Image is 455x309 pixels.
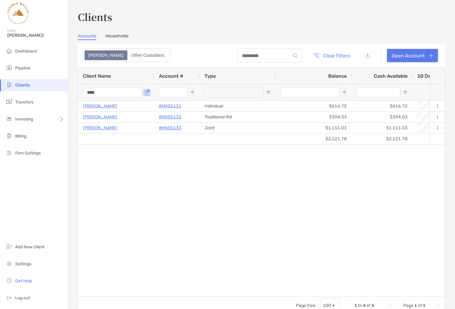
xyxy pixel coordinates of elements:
[5,243,13,250] img: add_new_client icon
[200,123,276,133] div: Joint
[423,303,426,308] span: 1
[190,90,195,95] button: Open Filter Menu
[159,88,188,97] input: Account # Filter Input
[15,83,30,88] span: Clients
[5,294,13,301] img: logout icon
[5,277,13,284] img: get-help icon
[371,303,374,308] span: 4
[5,132,13,139] img: billing icon
[15,278,32,284] span: Get Help
[85,51,127,59] div: Zoe
[15,49,37,54] span: Dashboard
[323,303,331,308] div: 100
[15,244,44,250] span: Add New Client
[281,88,340,97] input: Balance Filter Input
[83,124,117,132] a: [PERSON_NAME]
[5,47,13,54] img: dashboard icon
[374,73,408,79] span: Cash Available
[159,73,183,79] span: Account #
[83,88,142,97] input: Client Name Filter Input
[15,151,41,156] span: Firm Settings
[357,88,400,97] input: Cash Available Filter Input
[159,102,181,110] a: 8MS05131
[105,33,129,40] a: Households
[83,102,117,110] a: [PERSON_NAME]
[159,124,181,132] a: 8MS05133
[387,49,438,62] a: Open Account
[396,303,401,308] div: Previous Page
[15,100,33,105] span: Transfers
[363,303,366,308] span: 4
[276,134,352,144] div: $2,121.78
[428,303,433,308] div: Next Page
[200,112,276,122] div: Traditional IRA
[352,101,412,111] div: $616.72
[83,113,117,121] a: [PERSON_NAME]
[15,134,26,139] span: Billing
[7,2,29,24] img: Zoe Logo
[354,303,357,308] span: 1
[15,117,33,122] span: Investing
[296,303,316,308] div: Page Size:
[403,90,408,95] button: Open Filter Menu
[15,295,30,301] span: Log out
[5,81,13,88] img: clients icon
[352,112,412,122] div: $394.03
[309,49,355,62] button: Clear Filters
[352,134,412,144] div: $2,121.78
[414,303,417,308] span: 1
[5,64,13,71] img: pipeline icon
[83,73,111,79] span: Client Name
[128,51,168,59] div: Other Custodians
[15,66,30,71] span: Pipeline
[276,112,352,122] div: $394.03
[5,149,13,156] img: firm-settings icon
[367,303,371,308] span: of
[293,53,298,58] img: input icon
[389,303,394,308] div: First Page
[159,113,181,121] a: 8MS05132
[78,10,445,24] h3: Clients
[15,261,31,267] span: Settings
[435,303,440,308] div: Last Page
[266,90,271,95] button: Open Filter Menu
[205,73,216,79] span: Type
[358,303,362,308] span: to
[342,90,347,95] button: Open Filter Menu
[82,48,171,62] div: segmented control
[78,33,96,40] a: Accounts
[418,303,422,308] span: of
[276,101,352,111] div: $616.72
[403,303,413,308] span: Page
[7,33,64,38] span: [PERSON_NAME]!
[5,115,13,122] img: investing icon
[200,101,276,111] div: Individual
[5,260,13,267] img: settings icon
[328,73,347,79] span: Balance
[5,98,13,105] img: transfers icon
[352,123,412,133] div: $1,111.03
[276,123,352,133] div: $1,111.03
[144,90,149,95] button: Open Filter Menu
